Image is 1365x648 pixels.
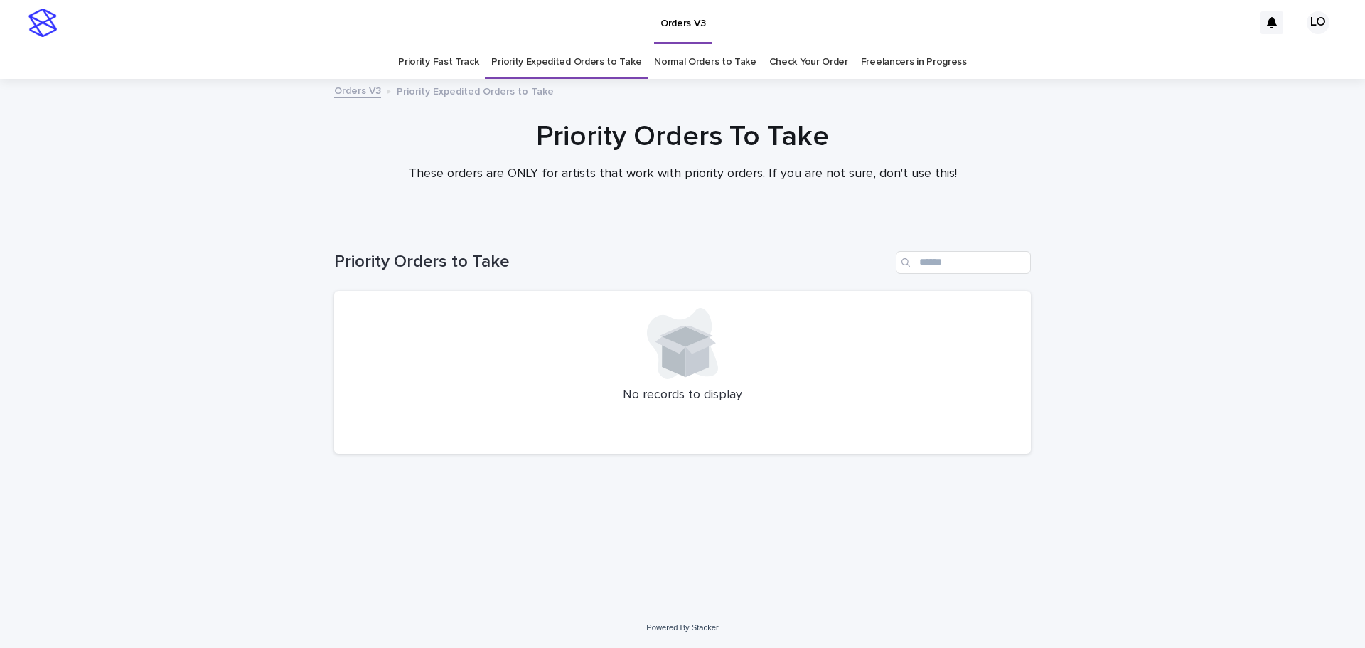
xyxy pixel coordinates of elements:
p: Priority Expedited Orders to Take [397,83,554,98]
a: Freelancers in Progress [861,46,967,79]
div: LO [1307,11,1329,34]
a: Check Your Order [769,46,848,79]
a: Priority Fast Track [398,46,478,79]
input: Search [896,251,1031,274]
p: No records to display [351,388,1014,403]
p: These orders are ONLY for artists that work with priority orders. If you are not sure, don't use ... [398,166,967,182]
a: Orders V3 [334,82,381,98]
a: Normal Orders to Take [654,46,756,79]
h1: Priority Orders to Take [334,252,890,272]
h1: Priority Orders To Take [334,119,1031,154]
img: stacker-logo-s-only.png [28,9,57,37]
a: Priority Expedited Orders to Take [491,46,641,79]
a: Powered By Stacker [646,623,718,632]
